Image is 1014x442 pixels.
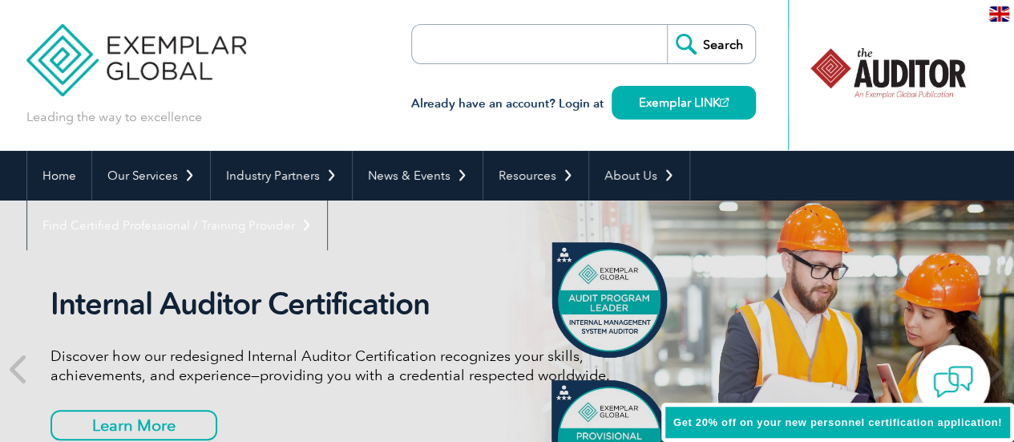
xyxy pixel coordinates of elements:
input: Search [667,25,755,63]
a: Home [27,151,91,201]
a: Our Services [92,151,210,201]
img: open_square.png [720,98,729,107]
span: Get 20% off on your new personnel certification application! [673,416,1002,428]
img: contact-chat.png [933,362,973,402]
img: en [989,6,1009,22]
p: Leading the way to excellence [26,108,202,126]
h3: Already have an account? Login at [411,94,756,114]
a: About Us [589,151,689,201]
a: Learn More [50,410,217,440]
a: Industry Partners [211,151,352,201]
a: Find Certified Professional / Training Provider [27,201,327,250]
a: News & Events [353,151,483,201]
p: Discover how our redesigned Internal Auditor Certification recognizes your skills, achievements, ... [50,347,652,385]
h2: Internal Auditor Certification [50,286,652,322]
a: Exemplar LINK [612,86,756,120]
a: Resources [483,151,588,201]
